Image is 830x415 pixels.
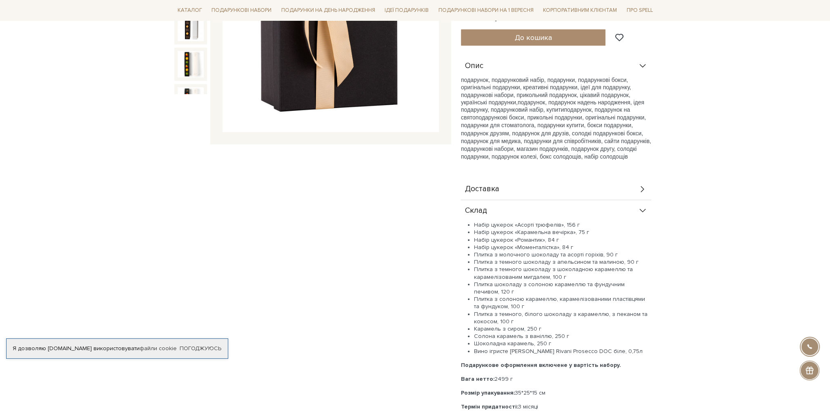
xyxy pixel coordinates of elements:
[474,251,651,258] li: Плитка з молочного шоколаду та асорті горіхів, 90 г
[461,375,494,382] b: Вага нетто:
[461,29,606,46] button: До кошика
[7,345,228,352] div: Я дозволяю [DOMAIN_NAME] використовувати
[278,4,378,17] a: Подарунки на День народження
[474,244,651,251] li: Набір цукерок «Моменталістка», 84 г
[435,3,537,17] a: Подарункові набори на 1 Вересня
[178,15,204,41] img: Подарунок Співавтор спогадів
[461,403,651,411] p: 3 місяці
[180,345,221,352] a: Погоджуюсь
[461,389,651,397] p: 35*25*15 см
[474,340,651,347] li: Шоколадна карамель, 250 г
[474,221,651,229] li: Набір цукерок «Асорті трюфелів», 156 г
[474,325,651,333] li: Карамель з сиром, 250 г
[465,185,499,193] span: Доставка
[461,403,518,410] b: Термін придатності:
[540,3,620,17] a: Корпоративним клієнтам
[474,258,651,266] li: Плитка з темного шоколаду з апельсином та малиною, 90 г
[515,33,552,42] span: До кошика
[178,87,204,113] img: Подарунок Співавтор спогадів
[208,4,275,17] a: Подарункові набори
[140,345,177,352] a: файли cookie
[474,348,651,355] li: Вино ігристе [PERSON_NAME] Rivani Prosecco DOC біле, 0,75л
[474,296,651,310] li: Плитка з солоною карамеллю, карамелізованими пластівцями та фундуком, 100 г
[174,4,205,17] a: Каталог
[465,207,487,214] span: Склад
[461,77,631,106] span: подарунок, подарунковий набір, подарунки, подарункові бокси, оригінальні подарунки, креативні под...
[516,99,518,106] span: ,
[465,62,483,70] span: Опис
[474,333,651,340] li: Солона карамель з ваніллю, 250 г
[461,375,651,383] p: 2499 г
[474,236,651,244] li: Набір цукерок «Романтик», 84 г
[623,4,656,17] a: Про Spell
[178,51,204,77] img: Подарунок Співавтор спогадів
[474,281,651,296] li: Плитка шоколаду з солоною карамеллю та фундучним печивом, 120 г
[474,311,651,325] li: Плитка з темного, білого шоколаду з карамеллю, з пеканом та кокосом, 100 г
[518,99,584,106] span: подарунок, подарунок на
[461,389,515,396] b: Розмір упакування:
[461,362,621,369] b: Подарункове оформлення включене у вартість набору.
[584,99,630,106] span: день народження
[474,229,651,236] li: Набір цукерок «Карамельна вечірка», 75 г
[474,266,651,280] li: Плитка з темного шоколаду з шоколадною карамеллю та карамелізованим мигдалем, 100 г
[461,114,651,160] span: подарункові бокси, прикольні подарунки, оригінальні подарунки, подарунки для стоматолога, подарун...
[381,4,432,17] a: Ідеї подарунків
